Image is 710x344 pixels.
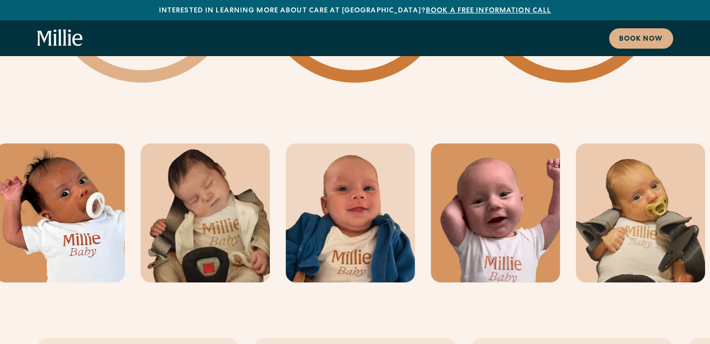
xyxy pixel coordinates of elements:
[426,7,551,14] a: Book a free information call
[141,143,270,282] img: Baby wearing Millie shirt
[431,143,560,282] img: Baby wearing Millie shirt
[286,143,415,282] img: Baby wearing Millie shirt
[619,34,663,45] div: Book now
[576,143,705,282] img: Baby wearing Millie shirt
[609,28,673,49] a: Book now
[37,29,83,47] a: home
